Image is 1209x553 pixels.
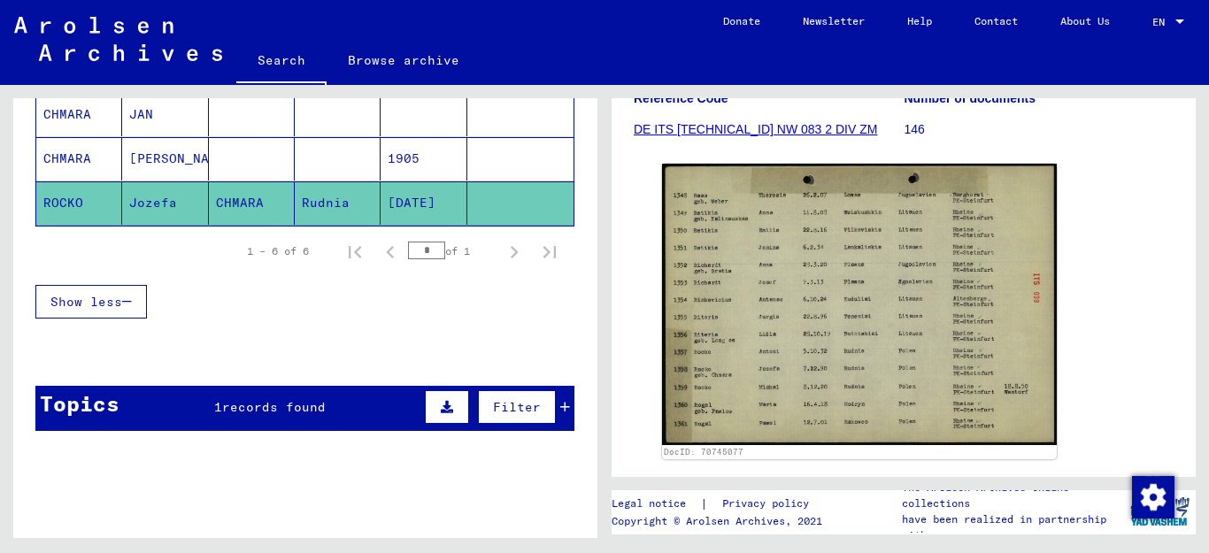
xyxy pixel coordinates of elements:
[634,122,877,136] a: DE ITS [TECHNICAL_ID] NW 083 2 DIV ZM
[295,181,381,225] mat-cell: Rudnia
[40,388,119,419] div: Topics
[122,137,208,180] mat-cell: [PERSON_NAME]
[236,39,327,85] a: Search
[905,91,1036,105] b: Number of documents
[497,234,532,269] button: Next page
[50,294,122,310] span: Show less
[1152,16,1172,28] span: EN
[905,120,1174,139] p: 146
[634,91,728,105] b: Reference Code
[36,181,122,225] mat-cell: ROCKO
[902,480,1123,511] p: The Arolsen Archives online collections
[1127,489,1193,534] img: yv_logo.png
[373,234,408,269] button: Previous page
[337,234,373,269] button: First page
[36,93,122,136] mat-cell: CHMARA
[35,285,147,319] button: Show less
[493,399,541,415] span: Filter
[381,181,466,225] mat-cell: [DATE]
[612,495,700,513] a: Legal notice
[902,511,1123,543] p: have been realized in partnership with
[408,242,497,259] div: of 1
[662,164,1057,444] img: 001.jpg
[1132,476,1174,518] img: Change consent
[664,447,743,457] a: DocID: 70745077
[14,17,222,61] img: Arolsen_neg.svg
[122,93,208,136] mat-cell: JAN
[532,234,567,269] button: Last page
[327,39,481,81] a: Browse archive
[708,495,830,513] a: Privacy policy
[222,399,326,415] span: records found
[214,399,222,415] span: 1
[1131,475,1174,518] div: Change consent
[381,137,466,180] mat-cell: 1905
[478,390,556,424] button: Filter
[612,513,830,529] p: Copyright © Arolsen Archives, 2021
[209,181,295,225] mat-cell: CHMARA
[36,137,122,180] mat-cell: CHMARA
[612,495,830,513] div: |
[247,243,309,259] div: 1 – 6 of 6
[122,181,208,225] mat-cell: Jozefa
